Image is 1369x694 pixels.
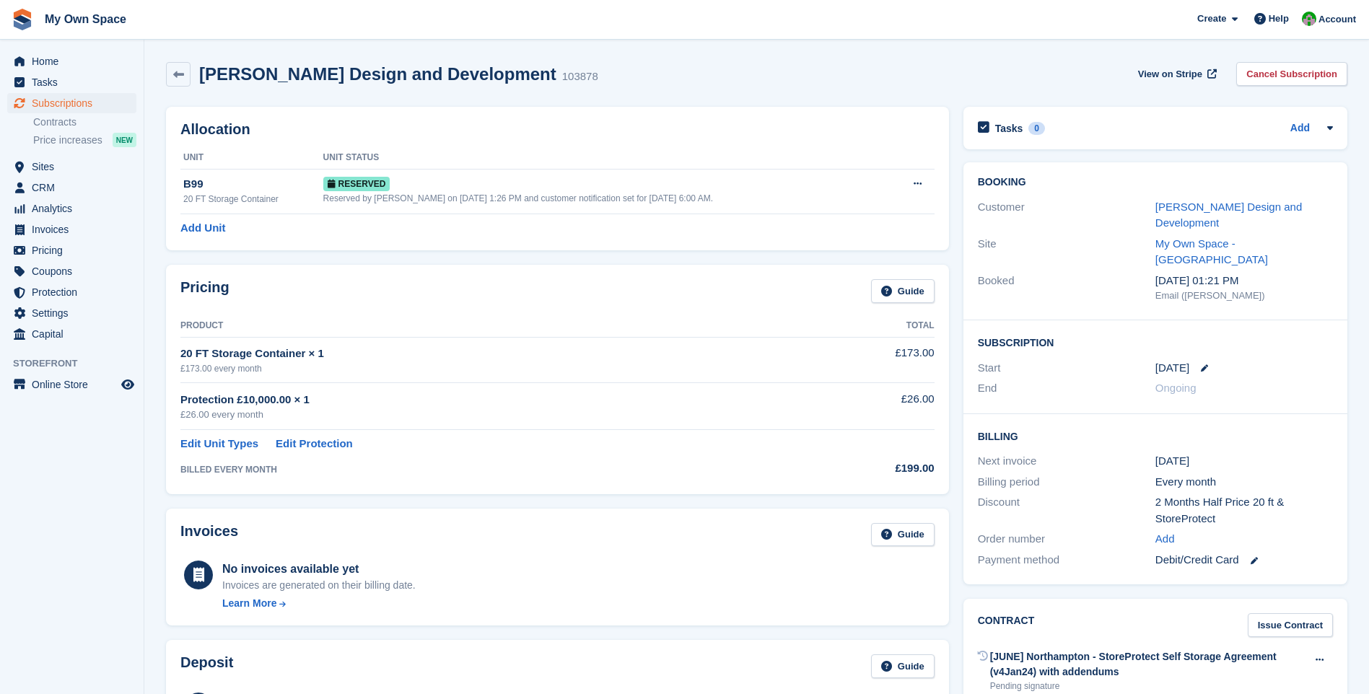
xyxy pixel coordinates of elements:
a: Contracts [33,115,136,129]
th: Product [180,315,795,338]
div: Start [978,360,1155,377]
div: 103878 [562,69,598,85]
a: View on Stripe [1132,62,1220,86]
span: Protection [32,282,118,302]
h2: Billing [978,429,1333,443]
span: Help [1269,12,1289,26]
span: Invoices [32,219,118,240]
a: menu [7,177,136,198]
div: Protection £10,000.00 × 1 [180,392,795,408]
div: Site [978,236,1155,268]
h2: Deposit [180,654,233,678]
div: No invoices available yet [222,561,416,578]
th: Total [795,315,934,338]
h2: Booking [978,177,1333,188]
span: View on Stripe [1138,67,1202,82]
span: Coupons [32,261,118,281]
div: 20 FT Storage Container × 1 [180,346,795,362]
a: Add [1155,531,1175,548]
span: Price increases [33,133,102,147]
div: Pending signature [990,680,1306,693]
div: 2 Months Half Price 20 ft & StoreProtect [1155,494,1333,527]
div: Next invoice [978,453,1155,470]
span: Tasks [32,72,118,92]
a: [PERSON_NAME] Design and Development [1155,201,1302,229]
div: Debit/Credit Card [1155,552,1333,568]
a: menu [7,219,136,240]
a: menu [7,198,136,219]
a: menu [7,51,136,71]
span: Reserved [323,177,390,191]
div: £199.00 [795,460,934,477]
div: Email ([PERSON_NAME]) [1155,289,1333,303]
h2: Invoices [180,523,238,547]
a: menu [7,157,136,177]
div: £173.00 every month [180,362,795,375]
span: Account [1318,12,1356,27]
div: [JUNE] Northampton - StoreProtect Self Storage Agreement (v4Jan24) with addendums [990,649,1306,680]
td: £26.00 [795,383,934,430]
a: Preview store [119,376,136,393]
div: BILLED EVERY MONTH [180,463,795,476]
a: Price increases NEW [33,132,136,148]
h2: Pricing [180,279,229,303]
div: B99 [183,176,323,193]
img: Paula Harris [1302,12,1316,26]
span: Subscriptions [32,93,118,113]
a: menu [7,374,136,395]
a: menu [7,282,136,302]
span: Ongoing [1155,382,1197,394]
div: NEW [113,133,136,147]
th: Unit [180,146,323,170]
div: Order number [978,531,1155,548]
a: Cancel Subscription [1236,62,1347,86]
div: Every month [1155,474,1333,491]
td: £173.00 [795,337,934,382]
div: End [978,380,1155,397]
span: Home [32,51,118,71]
span: Analytics [32,198,118,219]
div: [DATE] [1155,453,1333,470]
a: menu [7,240,136,260]
a: menu [7,261,136,281]
a: menu [7,93,136,113]
span: Online Store [32,374,118,395]
div: Booked [978,273,1155,303]
a: Edit Unit Types [180,436,258,452]
a: menu [7,303,136,323]
div: Learn More [222,596,276,611]
div: Discount [978,494,1155,527]
img: stora-icon-8386f47178a22dfd0bd8f6a31ec36ba5ce8667c1dd55bd0f319d3a0aa187defe.svg [12,9,33,30]
div: [DATE] 01:21 PM [1155,273,1333,289]
a: Add [1290,120,1310,137]
a: Guide [871,523,935,547]
div: Billing period [978,474,1155,491]
h2: [PERSON_NAME] Design and Development [199,64,556,84]
a: My Own Space - [GEOGRAPHIC_DATA] [1155,237,1268,266]
span: Pricing [32,240,118,260]
a: menu [7,72,136,92]
a: Learn More [222,596,416,611]
div: 20 FT Storage Container [183,193,323,206]
span: Create [1197,12,1226,26]
span: Sites [32,157,118,177]
time: 2025-09-13 00:00:00 UTC [1155,360,1189,377]
h2: Tasks [995,122,1023,135]
a: menu [7,324,136,344]
span: Storefront [13,356,144,371]
h2: Allocation [180,121,935,138]
a: Edit Protection [276,436,353,452]
h2: Subscription [978,335,1333,349]
div: Payment method [978,552,1155,568]
h2: Contract [978,613,1035,637]
div: 0 [1028,122,1045,135]
span: Settings [32,303,118,323]
div: £26.00 every month [180,408,795,422]
div: Reserved by [PERSON_NAME] on [DATE] 1:26 PM and customer notification set for [DATE] 6:00 AM. [323,192,891,205]
a: My Own Space [39,7,132,31]
a: Add Unit [180,220,225,237]
th: Unit Status [323,146,891,170]
a: Guide [871,654,935,678]
div: Customer [978,199,1155,232]
span: CRM [32,177,118,198]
